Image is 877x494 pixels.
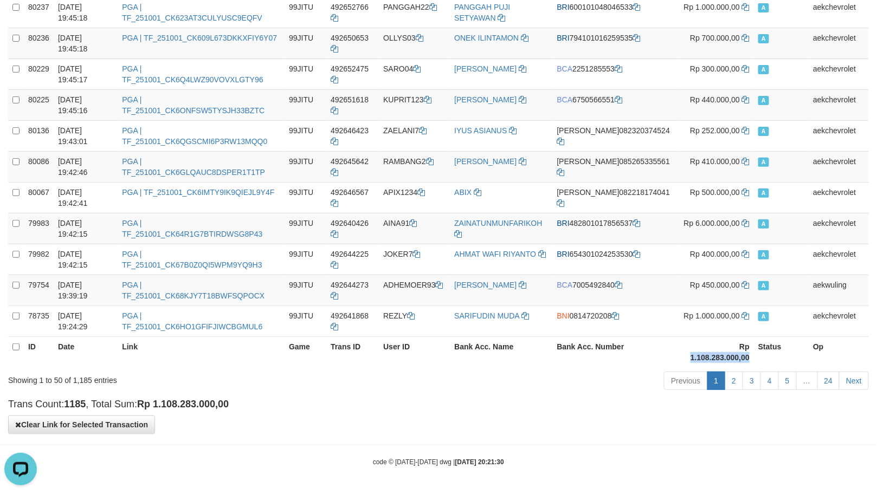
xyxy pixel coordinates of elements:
span: Rp 700.000,00 [690,34,740,42]
td: 99JITU [285,305,326,336]
td: 492644225 [326,244,379,275]
td: 99JITU [285,244,326,275]
a: … [796,372,818,390]
td: 492644273 [326,275,379,305]
a: ONEK ILINTAMON [454,34,519,42]
a: 2 [725,372,743,390]
td: 654301024253530 [553,244,679,275]
td: 80236 [24,28,54,58]
td: aekchevrolet [809,89,869,120]
a: ABIX [454,188,472,197]
td: APIX1234 [379,182,450,213]
td: 99JITU [285,213,326,244]
span: BCA [557,281,573,289]
td: [DATE] 19:45:17 [54,58,118,89]
td: 2251285553 [553,58,679,89]
td: 99JITU [285,151,326,182]
td: aekchevrolet [809,182,869,213]
td: ADHEMOER93 [379,275,450,305]
a: PGA | TF_251001_CK68KJY7T18BWFSQPOCX [122,281,265,300]
td: 80225 [24,89,54,120]
span: Rp 1.000.000,00 [684,311,740,320]
strong: 1185 [64,399,86,409]
td: 085265335561 [553,151,679,182]
span: Approved - Marked by aekchevrolet [758,65,769,74]
td: [DATE] 19:45:16 [54,89,118,120]
span: Approved - Marked by aekchevrolet [758,250,769,259]
a: PGA | TF_251001_CK64R1G7BTIRDWSG8P43 [122,219,262,238]
td: 80229 [24,58,54,89]
span: BCA [557,95,573,104]
div: Showing 1 to 50 of 1,185 entries [8,370,357,386]
td: JOKER7 [379,244,450,275]
small: code © [DATE]-[DATE] dwg | [373,458,504,466]
span: Approved - Marked by aekchevrolet [758,96,769,105]
span: Approved - Marked by aekchevrolet [758,188,769,198]
a: IYUS ASIANUS [454,126,507,135]
a: PGA | TF_251001_CK6IMTY9IK9QIEJL9Y4F [122,188,274,197]
th: User ID [379,336,450,367]
a: [PERSON_NAME] [454,95,517,104]
td: 79983 [24,213,54,244]
a: AHMAT WAFI RIYANTO [454,250,536,258]
td: aekchevrolet [809,120,869,151]
a: [PERSON_NAME] [454,281,517,289]
a: PGA | TF_251001_CK623AT3CULYUSC9EQFV [122,3,262,22]
td: 492646567 [326,182,379,213]
a: 4 [760,372,779,390]
td: OLLYS03 [379,28,450,58]
td: aekwuling [809,275,869,305]
td: 79754 [24,275,54,305]
th: Link [118,336,285,367]
a: [PERSON_NAME] [454,64,517,73]
td: 80067 [24,182,54,213]
td: ZAELANI7 [379,120,450,151]
button: Clear Link for Selected Transaction [8,415,155,434]
td: aekchevrolet [809,213,869,244]
td: 99JITU [285,89,326,120]
h4: Trans Count: , Total Sum: [8,399,869,410]
td: [DATE] 19:43:01 [54,120,118,151]
td: 082320374524 [553,120,679,151]
th: Game [285,336,326,367]
span: Rp 410.000,00 [690,157,740,166]
td: 492651618 [326,89,379,120]
span: [PERSON_NAME] [557,188,620,197]
td: 99JITU [285,275,326,305]
th: ID [24,336,54,367]
td: [DATE] 19:45:18 [54,28,118,58]
a: PGA | TF_251001_CK6GLQAUC8DSPER1T1TP [122,157,265,177]
a: ZAINATUNMUNFARIKOH [454,219,542,227]
span: Rp 6.000.000,00 [684,219,740,227]
span: Approved - Marked by aekchevrolet [758,34,769,43]
td: 80086 [24,151,54,182]
td: aekchevrolet [809,28,869,58]
strong: Rp 1.108.283.000,00 [137,399,229,409]
strong: Rp 1.108.283.000,00 [691,342,750,362]
a: 24 [817,372,840,390]
a: Next [839,372,869,390]
td: 99JITU [285,28,326,58]
span: Rp 500.000,00 [690,188,740,197]
td: 78735 [24,305,54,336]
th: Bank Acc. Number [553,336,679,367]
td: 0814720208 [553,305,679,336]
th: Op [809,336,869,367]
td: [DATE] 19:24:29 [54,305,118,336]
span: Approved - Marked by aekchevrolet [758,3,769,12]
span: BRI [557,34,570,42]
th: Trans ID [326,336,379,367]
a: PGA | TF_251001_CK6Q4LWZ90VOVXLGTY96 [122,64,263,84]
span: Rp 440.000,00 [690,95,740,104]
a: PGA | TF_251001_CK6ONFSW5TYSJH33BZTC [122,95,265,115]
td: 99JITU [285,120,326,151]
td: 492646423 [326,120,379,151]
span: BCA [557,64,573,73]
a: 3 [743,372,761,390]
span: Approved - Marked by aekchevrolet [758,312,769,321]
span: Rp 300.000,00 [690,64,740,73]
a: Previous [664,372,707,390]
td: 79982 [24,244,54,275]
td: 492650653 [326,28,379,58]
span: Approved - Marked by aekchevrolet [758,219,769,229]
